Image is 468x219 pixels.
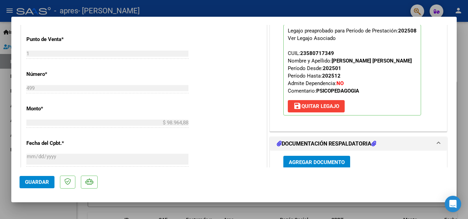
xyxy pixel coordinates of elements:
[322,73,341,79] strong: 202512
[316,88,359,94] strong: PSICOPEDAGOGIA
[288,50,412,94] span: CUIL: Nombre y Apellido: Período Desde: Período Hasta: Admite Dependencia:
[283,25,421,115] p: Legajo preaprobado para Período de Prestación:
[336,80,344,86] strong: NO
[26,70,97,78] p: Número
[293,102,301,110] mat-icon: save
[289,159,345,165] span: Agregar Documento
[288,88,359,94] span: Comentario:
[288,35,336,42] div: Ver Legajo Asociado
[26,139,97,147] p: Fecha del Cpbt.
[398,28,417,34] strong: 202508
[25,179,49,185] span: Guardar
[277,140,376,148] h1: DOCUMENTACIÓN RESPALDATORIA
[20,176,54,188] button: Guardar
[300,50,334,57] div: 23580717349
[270,137,447,151] mat-expansion-panel-header: DOCUMENTACIÓN RESPALDATORIA
[26,36,97,43] p: Punto de Venta
[332,58,412,64] strong: [PERSON_NAME] [PERSON_NAME]
[323,65,341,71] strong: 202501
[283,156,350,168] button: Agregar Documento
[26,105,97,113] p: Monto
[445,196,461,212] div: Open Intercom Messenger
[288,100,345,112] button: Quitar Legajo
[293,103,339,109] span: Quitar Legajo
